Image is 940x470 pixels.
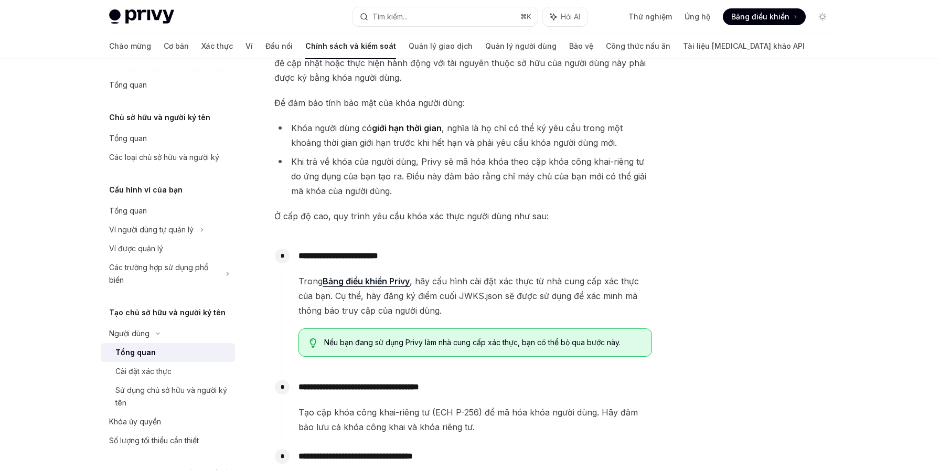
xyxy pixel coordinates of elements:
[814,8,831,25] button: Chuyển đổi chế độ tối
[109,308,226,317] font: Tạo chủ sở hữu và người ký tên
[485,41,557,50] font: Quản lý người dùng
[323,276,410,287] a: Bảng điều khiển Privy
[324,338,621,347] font: Nếu bạn đang sử dụng Privy làm nhà cung cấp xác thực, bạn có thể bỏ qua bước này.
[274,211,549,221] font: Ở cấp độ cao, quy trình yêu cầu khóa xác thực người dùng như sau:
[101,362,235,381] a: Cài đặt xác thực
[683,34,805,59] a: Tài liệu [MEDICAL_DATA] khảo API
[109,206,147,215] font: Tổng quan
[628,12,672,22] a: Thử nghiệm
[109,225,194,234] font: Ví người dùng tự quản lý
[569,41,593,50] font: Bảo vệ
[372,12,408,21] font: Tìm kiếm...
[109,436,199,445] font: Số lượng tối thiểu cần thiết
[520,13,527,20] font: ⌘
[115,386,227,407] font: Sử dụng chủ sở hữu và người ký tên
[685,12,710,22] a: Ủng hộ
[485,34,557,59] a: Quản lý người dùng
[101,201,235,220] a: Tổng quan
[109,263,208,284] font: Các trường hợp sử dụng phổ biến
[109,9,174,24] img: logo sáng
[115,348,156,357] font: Tổng quan
[164,34,189,59] a: Cơ bản
[109,34,151,59] a: Chào mừng
[628,12,672,21] font: Thử nghiệm
[291,123,623,148] font: , nghĩa là họ chỉ có thể ký yêu cầu trong một khoảng thời gian giới hạn trước khi hết hạn và phải...
[101,148,235,167] a: Các loại chủ sở hữu và người ký
[409,34,473,59] a: Quản lý giao dịch
[543,7,587,26] button: Hỏi AI
[265,41,293,50] font: Đầu nối
[109,244,163,253] font: Ví được quản lý
[291,156,646,196] font: Khi trả về khóa của người dùng, Privy sẽ mã hóa khóa theo cặp khóa công khai-riêng tư do ứng dụng...
[731,12,789,21] font: Bảng điều khiển
[409,41,473,50] font: Quản lý giao dịch
[305,34,396,59] a: Chính sách và kiểm soát
[274,98,465,108] font: Để đảm bảo tính bảo mật của khóa người dùng:
[606,34,670,59] a: Công thức nấu ăn
[101,129,235,148] a: Tổng quan
[109,134,147,143] font: Tổng quan
[101,343,235,362] a: Tổng quan
[109,80,147,89] font: Tổng quan
[109,41,151,50] font: Chào mừng
[323,276,410,286] font: Bảng điều khiển Privy
[274,43,646,83] font: cho người dùng đó. Các yêu cầu đến Privy API để cập nhật hoặc thực hiện hành động với tài nguyên ...
[265,34,293,59] a: Đầu nối
[606,41,670,50] font: Công thức nấu ăn
[245,41,253,50] font: Ví
[201,41,233,50] font: Xác thực
[298,407,638,432] font: Tạo cặp khóa công khai-riêng tư (ECH P-256) để mã hóa khóa người dùng. Hãy đảm bảo lưu cả khóa cô...
[101,381,235,412] a: Sử dụng chủ sở hữu và người ký tên
[372,123,442,133] font: giới hạn thời gian
[164,41,189,50] font: Cơ bản
[298,276,639,316] font: , hãy cấu hình cài đặt xác thực từ nhà cung cấp xác thực của bạn. Cụ thể, hãy đăng ký điểm cuối J...
[291,123,372,133] font: Khóa người dùng có
[109,185,183,194] font: Cấu hình ví của bạn
[683,41,805,50] font: Tài liệu [MEDICAL_DATA] khảo API
[115,367,172,376] font: Cài đặt xác thực
[101,431,235,450] a: Số lượng tối thiểu cần thiết
[109,417,161,426] font: Khóa ủy quyền
[101,412,235,431] a: Khóa ủy quyền
[245,34,253,59] a: Ví
[101,76,235,94] a: Tổng quan
[109,153,219,162] font: Các loại chủ sở hữu và người ký
[309,338,317,348] svg: Mẹo
[561,12,580,21] font: Hỏi AI
[109,113,210,122] font: Chủ sở hữu và người ký tên
[101,239,235,258] a: Ví được quản lý
[569,34,593,59] a: Bảo vệ
[352,7,538,26] button: Tìm kiếm...⌘K
[527,13,531,20] font: K
[685,12,710,21] font: Ủng hộ
[298,276,323,286] font: Trong
[723,8,806,25] a: Bảng điều khiển
[109,329,149,338] font: Người dùng
[201,34,233,59] a: Xác thực
[305,41,396,50] font: Chính sách và kiểm soát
